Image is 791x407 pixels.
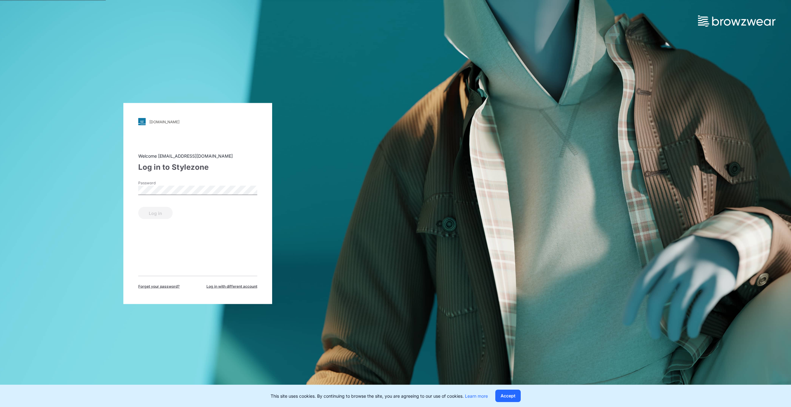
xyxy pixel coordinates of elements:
div: Log in to Stylezone [138,162,257,173]
img: browzwear-logo.73288ffb.svg [698,15,776,27]
a: Learn more [465,393,488,399]
button: Accept [495,390,521,402]
label: Password [138,180,182,186]
img: svg+xml;base64,PHN2ZyB3aWR0aD0iMjgiIGhlaWdodD0iMjgiIHZpZXdCb3g9IjAgMCAyOCAyOCIgZmlsbD0ibm9uZSIgeG... [138,118,146,125]
div: Welcome [EMAIL_ADDRESS][DOMAIN_NAME] [138,153,257,159]
div: [DOMAIN_NAME] [149,119,179,124]
span: Forget your password? [138,284,180,289]
a: [DOMAIN_NAME] [138,118,257,125]
p: This site uses cookies. By continuing to browse the site, you are agreeing to our use of cookies. [271,393,488,399]
span: Log in with different account [206,284,257,289]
